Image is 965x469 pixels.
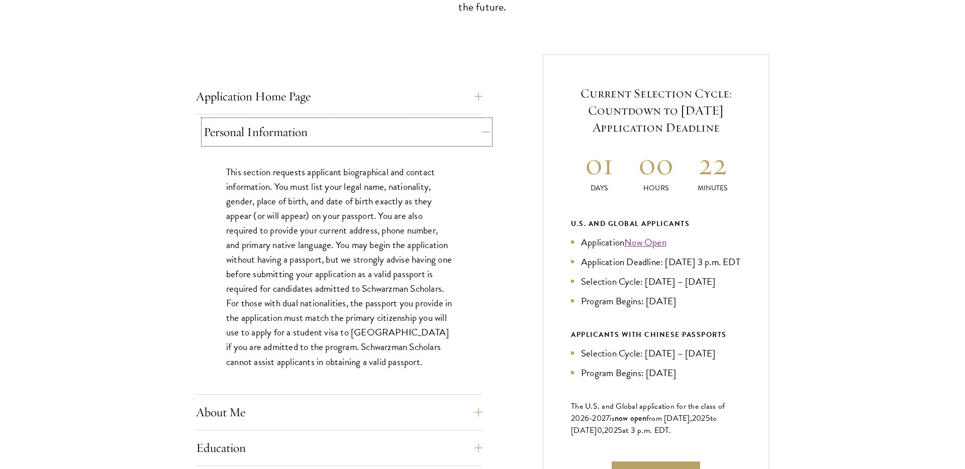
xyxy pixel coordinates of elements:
[597,424,602,436] span: 0
[571,366,741,380] li: Program Begins: [DATE]
[604,424,618,436] span: 202
[684,145,741,183] h2: 22
[618,424,622,436] span: 5
[615,412,646,424] span: now open
[606,412,610,424] span: 7
[571,235,741,250] li: Application
[571,85,741,136] h5: Current Selection Cycle: Countdown to [DATE] Application Deadline
[589,412,606,424] span: -202
[571,412,717,436] span: to [DATE]
[628,183,685,193] p: Hours
[622,424,671,436] span: at 3 p.m. EDT.
[585,412,589,424] span: 6
[571,183,628,193] p: Days
[646,412,692,424] span: from [DATE],
[610,412,615,424] span: is
[196,400,482,424] button: About Me
[628,145,685,183] h2: 00
[706,412,710,424] span: 5
[571,145,628,183] h2: 01
[571,255,741,269] li: Application Deadline: [DATE] 3 p.m. EDT
[602,424,604,436] span: ,
[196,84,482,108] button: Application Home Page
[571,294,741,308] li: Program Begins: [DATE]
[226,165,452,369] p: This section requests applicant biographical and contact information. You must list your legal na...
[684,183,741,193] p: Minutes
[204,120,490,144] button: Personal Information
[571,274,741,289] li: Selection Cycle: [DATE] – [DATE]
[571,400,725,424] span: The U.S. and Global application for the class of 202
[692,412,706,424] span: 202
[571,217,741,230] div: U.S. and Global Applicants
[196,436,482,460] button: Education
[624,235,666,250] a: Now Open
[571,328,741,341] div: APPLICANTS WITH CHINESE PASSPORTS
[571,346,741,361] li: Selection Cycle: [DATE] – [DATE]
